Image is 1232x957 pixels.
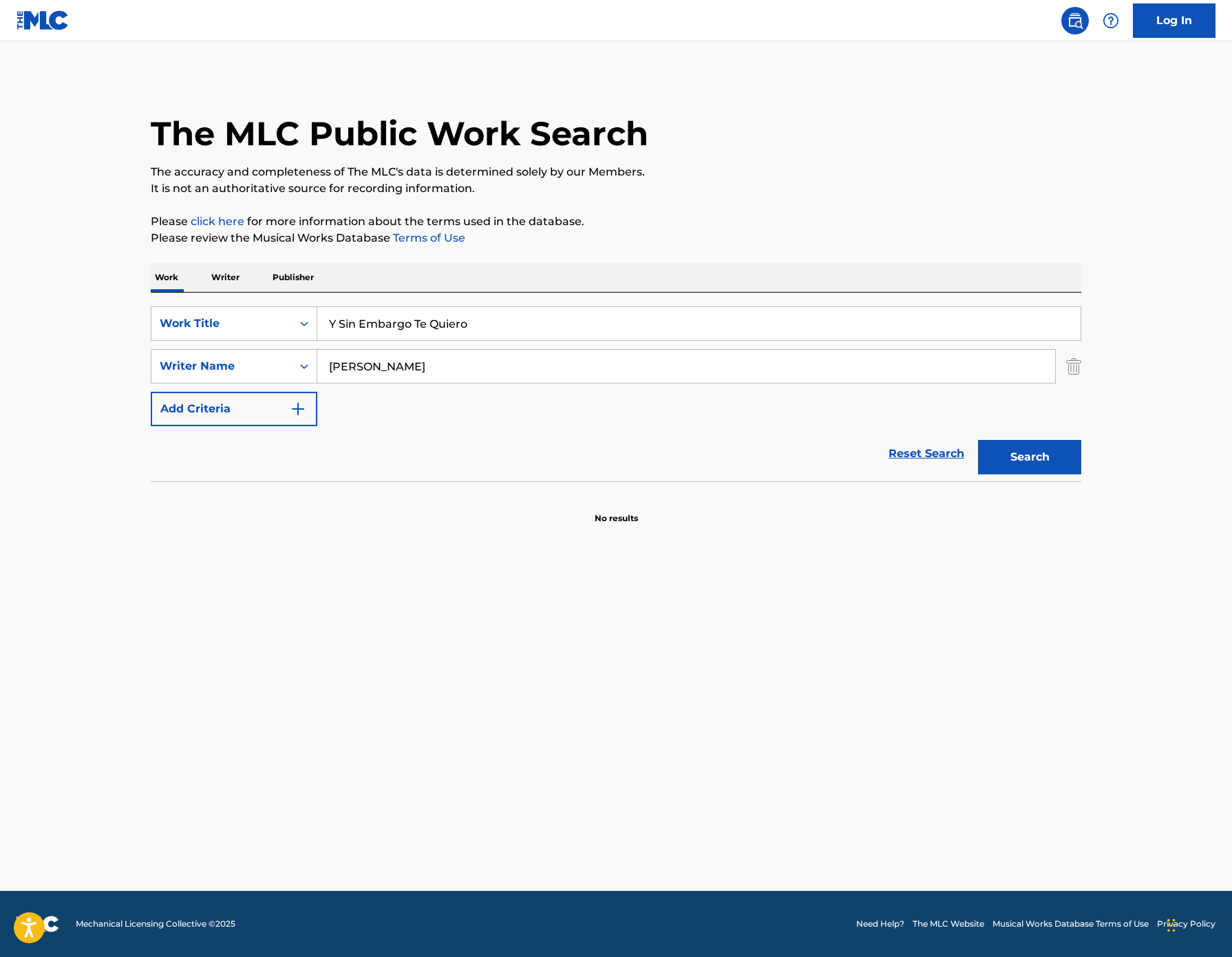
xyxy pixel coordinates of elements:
[882,439,971,469] a: Reset Search
[160,315,284,332] div: Work Title
[856,918,904,930] a: Need Help?
[1061,7,1089,34] a: Public Search
[151,164,1081,180] p: The accuracy and completeness of The MLC's data is determined solely by our Members.
[151,113,648,154] h1: The MLC Public Work Search
[1066,349,1081,383] img: Delete Criterion
[1163,891,1232,957] iframe: Chat Widget
[151,263,182,292] p: Work
[151,180,1081,197] p: It is not an authoritative source for recording information.
[151,306,1081,481] form: Search Form
[992,918,1149,930] a: Musical Works Database Terms of Use
[390,231,465,244] a: Terms of Use
[1167,905,1176,946] div: Drag
[595,496,638,525] p: No results
[978,440,1081,474] button: Search
[1067,12,1083,29] img: search
[913,918,984,930] a: The MLC Website
[17,916,59,932] img: logo
[76,918,235,930] span: Mechanical Licensing Collective © 2025
[151,392,317,426] button: Add Criteria
[268,263,318,292] p: Publisher
[207,263,244,292] p: Writer
[290,401,306,417] img: 9d2ae6d4665cec9f34b9.svg
[1133,3,1215,38] a: Log In
[151,230,1081,246] p: Please review the Musical Works Database
[160,358,284,375] div: Writer Name
[1103,12,1119,29] img: help
[17,10,70,30] img: MLC Logo
[191,215,244,228] a: click here
[1157,918,1215,930] a: Privacy Policy
[151,213,1081,230] p: Please for more information about the terms used in the database.
[1097,7,1125,34] div: Help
